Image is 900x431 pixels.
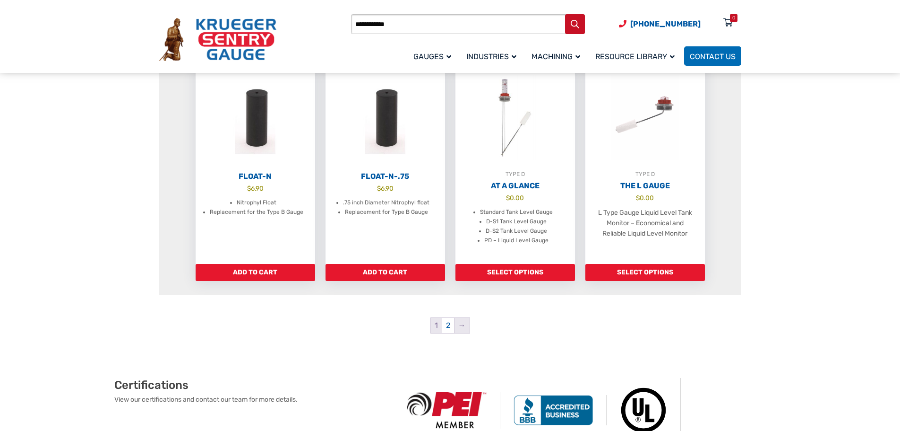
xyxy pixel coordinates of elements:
[431,318,442,333] span: Page 1
[454,318,470,333] a: →
[114,378,394,392] h2: Certifications
[442,318,454,333] a: Page 2
[326,65,445,264] a: Float-N-.75 $6.90 .75 inch Diameter Nitrophyl float Replacement for Type B Gauge
[455,65,575,264] a: TYPE DAt A Glance $0.00 Standard Tank Level Gauge D-S1 Tank Level Gauge D-S2 Tank Level Gauge PD ...
[326,172,445,181] h2: Float-N-.75
[455,264,575,281] a: Add to cart: “At A Glance”
[196,65,315,169] img: Float-N
[480,208,553,217] li: Standard Tank Level Gauge
[531,52,580,61] span: Machining
[247,185,264,192] bdi: 6.90
[500,395,607,425] img: BBB
[159,317,741,337] nav: Product Pagination
[636,194,640,202] span: $
[506,194,510,202] span: $
[690,52,736,61] span: Contact Us
[159,18,276,62] img: Krueger Sentry Gauge
[413,52,451,61] span: Gauges
[585,181,705,191] h2: The L Gauge
[196,264,315,281] a: Add to cart: “Float-N”
[455,169,575,179] div: TYPE D
[595,52,675,61] span: Resource Library
[585,65,705,264] a: TYPE DThe L Gauge $0.00 L Type Gauge Liquid Level Tank Monitor – Economical and Reliable Liquid L...
[196,172,315,181] h2: Float-N
[377,185,381,192] span: $
[408,45,461,67] a: Gauges
[486,217,547,227] li: D-S1 Tank Level Gauge
[526,45,590,67] a: Machining
[196,65,315,264] a: Float-N $6.90 Nitrophyl Float Replacement for the Type B Gauge
[466,52,516,61] span: Industries
[585,65,705,169] img: The L Gauge
[732,14,735,22] div: 0
[247,185,251,192] span: $
[461,45,526,67] a: Industries
[630,19,701,28] span: [PHONE_NUMBER]
[394,392,500,429] img: PEI Member
[595,208,695,239] p: L Type Gauge Liquid Level Tank Monitor – Economical and Reliable Liquid Level Monitor
[619,18,701,30] a: Phone Number (920) 434-8860
[486,227,547,236] li: D-S2 Tank Level Gauge
[326,65,445,169] img: Float-N
[237,198,276,208] li: Nitrophyl Float
[210,208,303,217] li: Replacement for the Type B Gauge
[585,169,705,179] div: TYPE D
[455,181,575,191] h2: At A Glance
[585,264,705,281] a: Add to cart: “The L Gauge”
[684,46,741,66] a: Contact Us
[506,194,524,202] bdi: 0.00
[345,208,428,217] li: Replacement for Type B Gauge
[114,395,394,405] p: View our certifications and contact our team for more details.
[590,45,684,67] a: Resource Library
[326,264,445,281] a: Add to cart: “Float-N-.75”
[377,185,394,192] bdi: 6.90
[636,194,654,202] bdi: 0.00
[455,65,575,169] img: At A Glance
[484,236,549,246] li: PD – Liquid Level Gauge
[343,198,429,208] li: .75 inch Diameter Nitrophyl float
